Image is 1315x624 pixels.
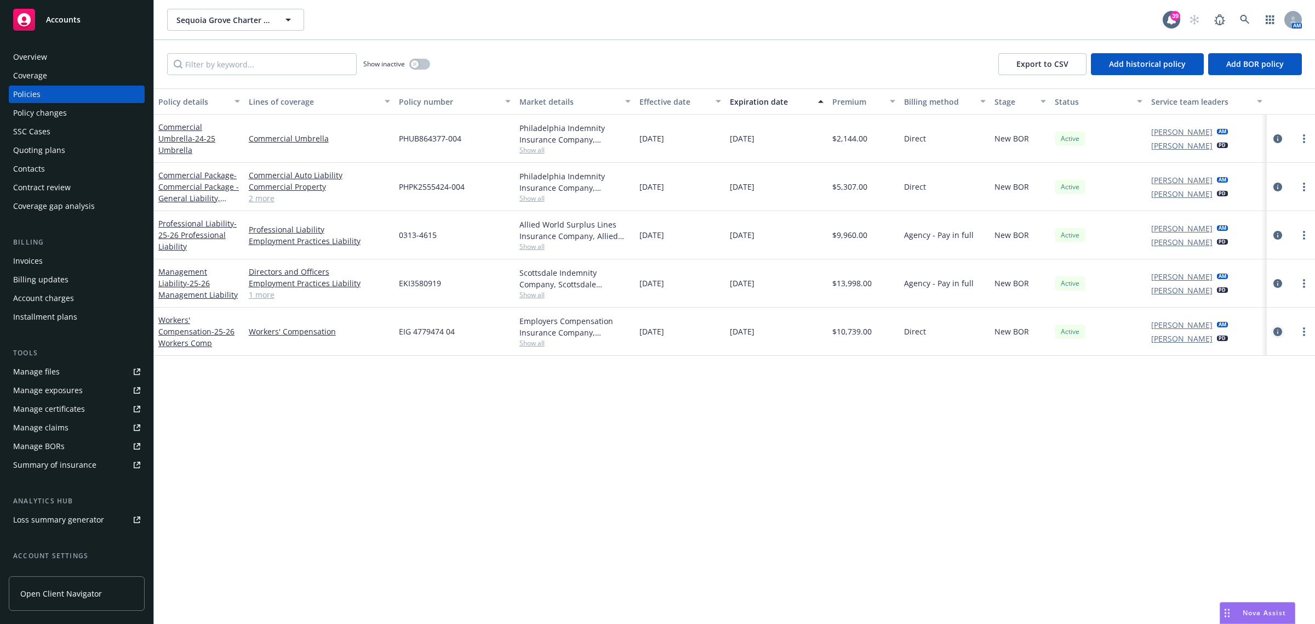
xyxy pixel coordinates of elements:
[13,382,83,399] div: Manage exposures
[9,438,145,455] a: Manage BORs
[1109,59,1186,69] span: Add historical policy
[158,96,228,107] div: Policy details
[994,133,1029,144] span: New BOR
[399,96,499,107] div: Policy number
[1271,132,1284,145] a: circleInformation
[832,96,884,107] div: Premium
[1259,9,1281,31] a: Switch app
[9,566,145,583] a: Service team
[1151,236,1213,248] a: [PERSON_NAME]
[1183,9,1205,31] a: Start snowing
[9,551,145,561] div: Account settings
[1271,277,1284,290] a: circleInformation
[994,326,1029,337] span: New BOR
[9,86,145,103] a: Policies
[832,133,867,144] span: $2,144.00
[158,218,237,252] a: Professional Liability
[730,181,754,192] span: [DATE]
[158,170,239,226] a: Commercial Package
[249,277,390,289] a: Employment Practices Liability
[1170,11,1180,21] div: 39
[1091,53,1204,75] button: Add historical policy
[904,229,974,241] span: Agency - Pay in full
[249,235,390,247] a: Employment Practices Liability
[904,133,926,144] span: Direct
[1209,9,1231,31] a: Report a Bug
[519,242,631,251] span: Show all
[13,438,65,455] div: Manage BORs
[249,289,390,300] a: 1 more
[249,192,390,204] a: 2 more
[158,218,237,252] span: - 25-26 Professional Liability
[9,123,145,140] a: SSC Cases
[1234,9,1256,31] a: Search
[9,252,145,270] a: Invoices
[1151,271,1213,282] a: [PERSON_NAME]
[639,181,664,192] span: [DATE]
[249,133,390,144] a: Commercial Umbrella
[1151,319,1213,331] a: [PERSON_NAME]
[1059,230,1081,240] span: Active
[13,363,60,381] div: Manage files
[832,326,872,337] span: $10,739.00
[730,326,754,337] span: [DATE]
[994,96,1034,107] div: Stage
[515,88,636,115] button: Market details
[1151,96,1251,107] div: Service team leaders
[158,170,239,226] span: - Commercial Package - General Liability, Property, Inland Marine, Auto
[13,400,85,418] div: Manage certificates
[20,588,102,599] span: Open Client Navigator
[9,348,145,359] div: Tools
[158,266,238,300] a: Management Liability
[9,363,145,381] a: Manage files
[395,88,515,115] button: Policy number
[154,88,244,115] button: Policy details
[1271,180,1284,194] a: circleInformation
[9,179,145,196] a: Contract review
[519,267,631,290] div: Scottsdale Indemnity Company, Scottsdale Insurance Company (Nationwide), Risk Placement Services,...
[13,566,60,583] div: Service team
[399,277,441,289] span: EKI3580919
[9,104,145,122] a: Policy changes
[639,133,664,144] span: [DATE]
[9,271,145,288] a: Billing updates
[519,194,631,203] span: Show all
[249,326,390,337] a: Workers' Compensation
[158,278,238,300] span: - 25-26 Management Liability
[9,4,145,35] a: Accounts
[158,315,235,348] a: Workers' Compensation
[9,496,145,507] div: Analytics hub
[1297,277,1311,290] a: more
[639,277,664,289] span: [DATE]
[998,53,1087,75] button: Export to CSV
[1151,174,1213,186] a: [PERSON_NAME]
[399,181,465,192] span: PHPK2555424-004
[1151,140,1213,151] a: [PERSON_NAME]
[1151,126,1213,138] a: [PERSON_NAME]
[1151,285,1213,296] a: [PERSON_NAME]
[639,96,709,107] div: Effective date
[1297,325,1311,338] a: more
[639,326,664,337] span: [DATE]
[1016,59,1068,69] span: Export to CSV
[519,122,631,145] div: Philadelphia Indemnity Insurance Company, [GEOGRAPHIC_DATA] Insurance Companies
[13,48,47,66] div: Overview
[9,419,145,436] a: Manage claims
[730,229,754,241] span: [DATE]
[13,160,45,178] div: Contacts
[9,382,145,399] span: Manage exposures
[904,326,926,337] span: Direct
[9,456,145,474] a: Summary of insurance
[519,145,631,155] span: Show all
[904,277,974,289] span: Agency - Pay in full
[13,123,50,140] div: SSC Cases
[904,181,926,192] span: Direct
[1271,229,1284,242] a: circleInformation
[828,88,900,115] button: Premium
[1151,188,1213,200] a: [PERSON_NAME]
[13,271,68,288] div: Billing updates
[249,96,378,107] div: Lines of coverage
[13,456,96,474] div: Summary of insurance
[994,181,1029,192] span: New BOR
[9,237,145,248] div: Billing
